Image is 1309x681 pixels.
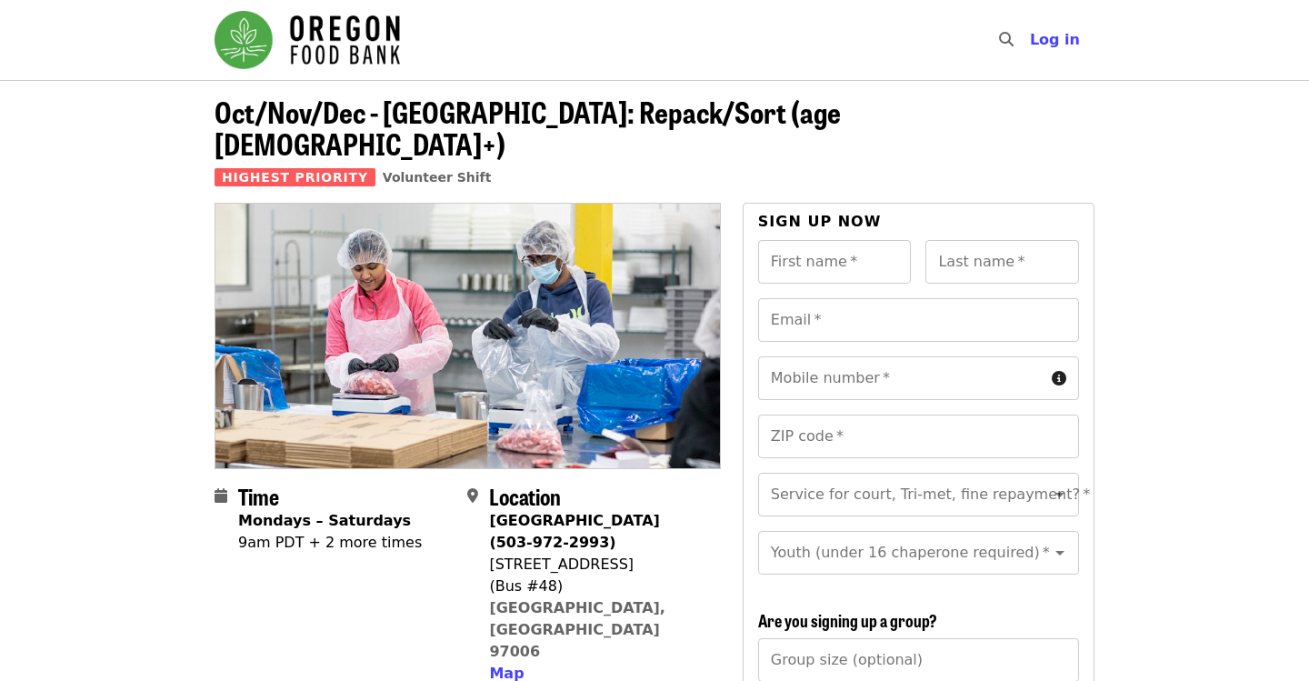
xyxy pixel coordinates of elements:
input: Mobile number [758,356,1044,400]
i: map-marker-alt icon [467,487,478,505]
span: Location [489,480,561,512]
img: Oct/Nov/Dec - Beaverton: Repack/Sort (age 10+) organized by Oregon Food Bank [215,204,720,467]
span: Oct/Nov/Dec - [GEOGRAPHIC_DATA]: Repack/Sort (age [DEMOGRAPHIC_DATA]+) [215,90,841,165]
input: Search [1024,18,1039,62]
strong: Mondays – Saturdays [238,512,411,529]
div: 9am PDT + 2 more times [238,532,422,554]
span: Log in [1030,31,1080,48]
img: Oregon Food Bank - Home [215,11,400,69]
button: Open [1047,540,1073,566]
a: Volunteer Shift [383,170,492,185]
a: [GEOGRAPHIC_DATA], [GEOGRAPHIC_DATA] 97006 [489,599,665,660]
span: Are you signing up a group? [758,608,937,632]
div: [STREET_ADDRESS] [489,554,705,576]
button: Open [1047,482,1073,507]
input: First name [758,240,912,284]
div: (Bus #48) [489,576,705,597]
i: search icon [999,31,1014,48]
i: calendar icon [215,487,227,505]
span: Sign up now [758,213,882,230]
span: Highest Priority [215,168,375,186]
strong: [GEOGRAPHIC_DATA] (503-972-2993) [489,512,659,551]
input: ZIP code [758,415,1079,458]
span: Time [238,480,279,512]
input: Email [758,298,1079,342]
button: Log in [1015,22,1094,58]
input: Last name [925,240,1079,284]
i: circle-info icon [1052,370,1066,387]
